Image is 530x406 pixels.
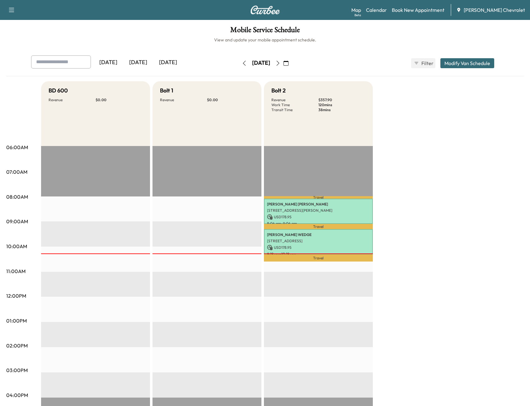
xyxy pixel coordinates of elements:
p: Travel [264,254,373,262]
p: [PERSON_NAME] [PERSON_NAME] [267,202,370,207]
button: Filter [411,58,435,68]
p: 07:00AM [6,168,27,176]
p: 38 mins [318,107,365,112]
p: Revenue [49,97,96,102]
p: 10:00AM [6,243,27,250]
h6: View and update your mobile appointment schedule. [6,37,524,43]
p: $ 0.00 [207,97,254,102]
span: Filter [421,59,433,67]
p: Revenue [160,97,207,102]
p: 8:06 am - 9:06 am [267,221,370,226]
p: 09:00AM [6,218,28,225]
button: Modify Van Schedule [440,58,494,68]
p: Transit Time [271,107,318,112]
h1: Mobile Service Schedule [6,26,524,37]
p: $ 0.00 [96,97,143,102]
p: Travel [264,196,373,199]
h5: Bolt 2 [271,86,286,95]
img: Curbee Logo [250,6,280,14]
p: 03:00PM [6,366,28,374]
h5: BD 600 [49,86,68,95]
div: [DATE] [93,55,123,70]
p: 06:00AM [6,144,28,151]
div: [DATE] [123,55,153,70]
p: 120 mins [318,102,365,107]
p: $ 357.90 [318,97,365,102]
p: 08:00AM [6,193,28,201]
div: [DATE] [153,55,183,70]
h5: Bolt 1 [160,86,173,95]
p: 11:00AM [6,267,26,275]
a: Book New Appointment [392,6,444,14]
a: MapBeta [351,6,361,14]
p: 9:19 am - 10:19 am [267,252,370,257]
p: [PERSON_NAME] WEDGE [267,232,370,237]
p: [STREET_ADDRESS] [267,238,370,243]
p: [STREET_ADDRESS][PERSON_NAME] [267,208,370,213]
p: 02:00PM [6,342,28,349]
div: [DATE] [252,59,270,67]
p: Revenue [271,97,318,102]
span: [PERSON_NAME] Chevrolet [464,6,525,14]
p: Travel [264,224,373,229]
p: USD 178.95 [267,245,370,250]
a: Calendar [366,6,387,14]
p: 04:00PM [6,391,28,399]
p: USD 178.95 [267,214,370,220]
div: Beta [354,13,361,17]
p: Work Time [271,102,318,107]
p: 01:00PM [6,317,27,324]
p: 12:00PM [6,292,26,300]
